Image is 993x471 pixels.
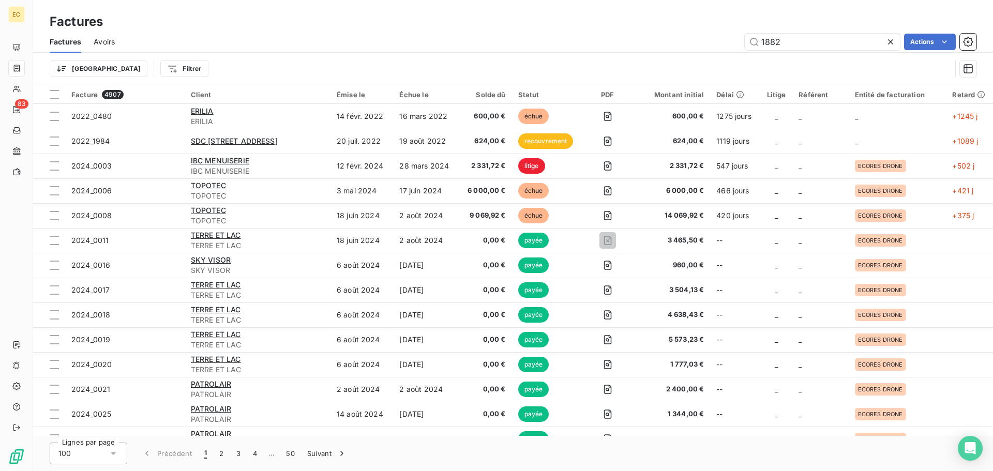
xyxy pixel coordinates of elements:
[330,203,394,228] td: 18 juin 2024
[958,436,983,461] div: Open Intercom Messenger
[799,211,802,220] span: _
[952,211,974,220] span: +375 j
[858,188,903,194] span: ECORES DRONE
[775,310,778,319] span: _
[50,12,103,31] h3: Factures
[71,335,110,344] span: 2024_0019
[858,262,903,268] span: ECORES DRONE
[191,280,241,289] span: TERRE ET LAC
[640,359,704,370] span: 1 777,03 €
[952,161,974,170] span: +502 j
[858,287,903,293] span: ECORES DRONE
[640,434,704,444] span: 1 344,00 €
[640,409,704,419] span: 1 344,00 €
[191,379,231,388] span: PATROLAIR
[799,360,802,369] span: _
[191,156,249,165] span: IBC MENUISERIE
[71,310,110,319] span: 2024_0018
[766,90,787,99] div: Litige
[518,90,576,99] div: Statut
[393,203,457,228] td: 2 août 2024
[710,327,760,352] td: --
[191,340,324,350] span: TERRE ET LAC
[518,133,574,149] span: recouvrement
[191,166,324,176] span: IBC MENUISERIE
[8,101,24,118] a: 83
[463,384,506,394] span: 0,00 €
[518,431,549,447] span: payée
[775,136,778,145] span: _
[301,443,353,464] button: Suivant
[393,427,457,451] td: [DATE]
[71,261,110,269] span: 2024_0016
[191,90,324,99] div: Client
[71,186,112,195] span: 2024_0006
[71,136,110,145] span: 2022_1984
[330,327,394,352] td: 6 août 2024
[330,402,394,427] td: 14 août 2024
[640,186,704,196] span: 6 000,00 €
[191,206,226,215] span: TOPOTEC
[640,90,704,99] div: Montant initial
[58,448,71,459] span: 100
[8,448,25,465] img: Logo LeanPay
[858,411,903,417] span: ECORES DRONE
[50,37,81,47] span: Factures
[799,90,842,99] div: Référent
[191,181,226,190] span: TOPOTEC
[191,315,324,325] span: TERRE ET LAC
[191,265,324,276] span: SKY VISOR
[263,445,280,462] span: …
[393,377,457,402] td: 2 août 2024
[198,443,213,464] button: 1
[393,178,457,203] td: 17 juin 2024
[710,377,760,402] td: --
[8,6,25,23] div: EC
[330,129,394,154] td: 20 juil. 2022
[71,112,112,120] span: 2022_0480
[330,377,394,402] td: 2 août 2024
[463,260,506,270] span: 0,00 €
[640,310,704,320] span: 4 638,43 €
[858,163,903,169] span: ECORES DRONE
[775,161,778,170] span: _
[799,236,802,245] span: _
[710,302,760,327] td: --
[858,312,903,318] span: ECORES DRONE
[191,429,231,438] span: PATROLAIR
[775,261,778,269] span: _
[393,129,457,154] td: 19 août 2022
[799,112,802,120] span: _
[463,409,506,419] span: 0,00 €
[191,414,324,424] span: PATROLAIR
[710,402,760,427] td: --
[588,90,627,99] div: PDF
[640,161,704,171] span: 2 331,72 €
[191,240,324,251] span: TERRE ET LAC
[71,360,112,369] span: 2024_0020
[393,352,457,377] td: [DATE]
[640,285,704,295] span: 3 504,13 €
[640,260,704,270] span: 960,00 €
[799,285,802,294] span: _
[518,406,549,422] span: payée
[710,203,760,228] td: 420 jours
[247,443,263,464] button: 4
[518,208,549,223] span: échue
[518,332,549,347] span: payée
[775,335,778,344] span: _
[952,90,987,99] div: Retard
[330,278,394,302] td: 6 août 2024
[710,178,760,203] td: 466 jours
[463,310,506,320] span: 0,00 €
[191,216,324,226] span: TOPOTEC
[518,183,549,199] span: échue
[71,161,112,170] span: 2024_0003
[71,285,110,294] span: 2024_0017
[191,107,214,115] span: ERILIA
[330,427,394,451] td: 14 août 2024
[393,327,457,352] td: [DATE]
[393,302,457,327] td: [DATE]
[640,210,704,221] span: 14 069,92 €
[463,161,506,171] span: 2 331,72 €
